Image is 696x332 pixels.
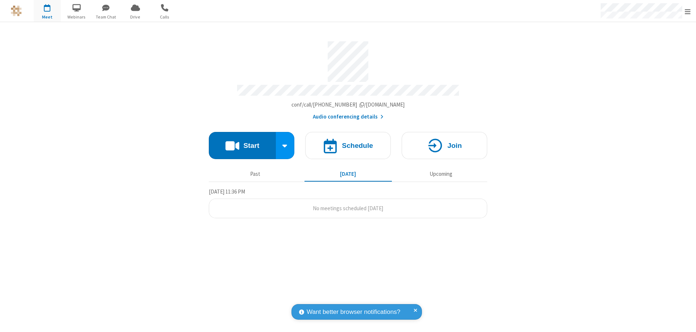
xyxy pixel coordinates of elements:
[34,14,61,20] span: Meet
[304,167,392,181] button: [DATE]
[313,205,383,212] span: No meetings scheduled [DATE]
[209,188,245,195] span: [DATE] 11:36 PM
[243,142,259,149] h4: Start
[92,14,120,20] span: Team Chat
[307,307,400,317] span: Want better browser notifications?
[209,132,276,159] button: Start
[209,36,487,121] section: Account details
[276,132,295,159] div: Start conference options
[291,101,405,108] span: Copy my meeting room link
[63,14,90,20] span: Webinars
[313,113,384,121] button: Audio conferencing details
[305,132,391,159] button: Schedule
[11,5,22,16] img: QA Selenium DO NOT DELETE OR CHANGE
[397,167,485,181] button: Upcoming
[291,101,405,109] button: Copy my meeting room linkCopy my meeting room link
[151,14,178,20] span: Calls
[342,142,373,149] h4: Schedule
[122,14,149,20] span: Drive
[402,132,487,159] button: Join
[447,142,462,149] h4: Join
[209,187,487,219] section: Today's Meetings
[212,167,299,181] button: Past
